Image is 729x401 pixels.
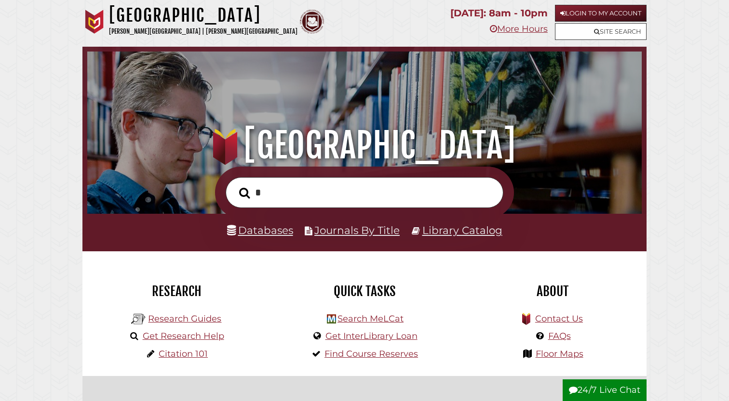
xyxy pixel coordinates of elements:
img: Calvin Theological Seminary [300,10,324,34]
button: Search [234,185,255,202]
p: [DATE]: 8am - 10pm [450,5,548,22]
a: Databases [227,224,293,236]
p: [PERSON_NAME][GEOGRAPHIC_DATA] | [PERSON_NAME][GEOGRAPHIC_DATA] [109,26,297,37]
a: Citation 101 [159,349,208,359]
a: Research Guides [148,313,221,324]
h2: Research [90,283,263,299]
a: FAQs [548,331,571,341]
a: Search MeLCat [337,313,404,324]
a: Floor Maps [536,349,583,359]
h1: [GEOGRAPHIC_DATA] [109,5,297,26]
img: Hekman Library Logo [327,314,336,323]
img: Calvin University [82,10,107,34]
h1: [GEOGRAPHIC_DATA] [98,124,631,167]
a: Login to My Account [555,5,647,22]
a: Site Search [555,23,647,40]
h2: Quick Tasks [278,283,451,299]
a: Library Catalog [422,224,502,236]
a: Find Course Reserves [324,349,418,359]
a: Get Research Help [143,331,224,341]
img: Hekman Library Logo [131,312,146,326]
i: Search [239,187,250,198]
a: Contact Us [535,313,583,324]
h2: About [466,283,639,299]
a: More Hours [490,24,548,34]
a: Journals By Title [314,224,400,236]
a: Get InterLibrary Loan [325,331,418,341]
